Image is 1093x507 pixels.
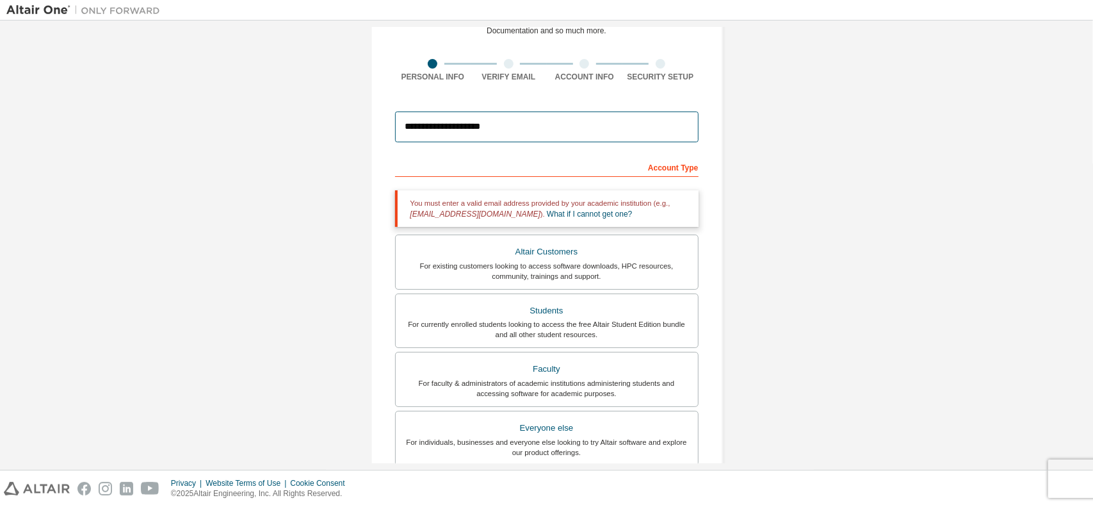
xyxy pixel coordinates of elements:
img: altair_logo.svg [4,482,70,495]
div: For faculty & administrators of academic institutions administering students and accessing softwa... [403,378,690,399]
img: Altair One [6,4,166,17]
div: You must enter a valid email address provided by your academic institution (e.g., ). [395,190,699,227]
span: [EMAIL_ADDRESS][DOMAIN_NAME] [410,210,540,219]
div: For existing customers looking to access software downloads, HPC resources, community, trainings ... [403,261,690,281]
div: For individuals, businesses and everyone else looking to try Altair software and explore our prod... [403,437,690,458]
a: What if I cannot get one? [547,210,632,219]
div: Security Setup [622,72,699,82]
img: facebook.svg [77,482,91,495]
p: © 2025 Altair Engineering, Inc. All Rights Reserved. [171,488,353,499]
div: Cookie Consent [290,478,352,488]
div: Website Terms of Use [206,478,290,488]
div: Privacy [171,478,206,488]
div: Faculty [403,360,690,378]
div: Personal Info [395,72,471,82]
div: For currently enrolled students looking to access the free Altair Student Edition bundle and all ... [403,319,690,340]
img: youtube.svg [141,482,159,495]
div: Students [403,302,690,320]
div: Everyone else [403,419,690,437]
img: linkedin.svg [120,482,133,495]
div: Verify Email [471,72,547,82]
img: instagram.svg [99,482,112,495]
div: Altair Customers [403,243,690,261]
div: Account Info [547,72,623,82]
div: Account Type [395,156,699,177]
